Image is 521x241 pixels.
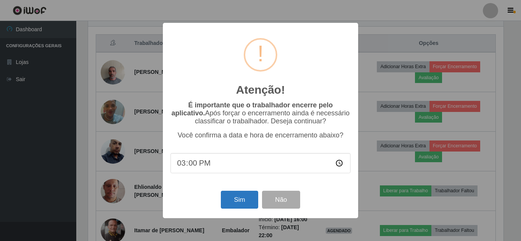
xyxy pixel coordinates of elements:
button: Sim [221,191,258,209]
p: Você confirma a data e hora de encerramento abaixo? [170,131,351,139]
h2: Atenção! [236,83,285,97]
b: É importante que o trabalhador encerre pelo aplicativo. [171,101,333,117]
p: Após forçar o encerramento ainda é necessário classificar o trabalhador. Deseja continuar? [170,101,351,125]
button: Não [262,191,300,209]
